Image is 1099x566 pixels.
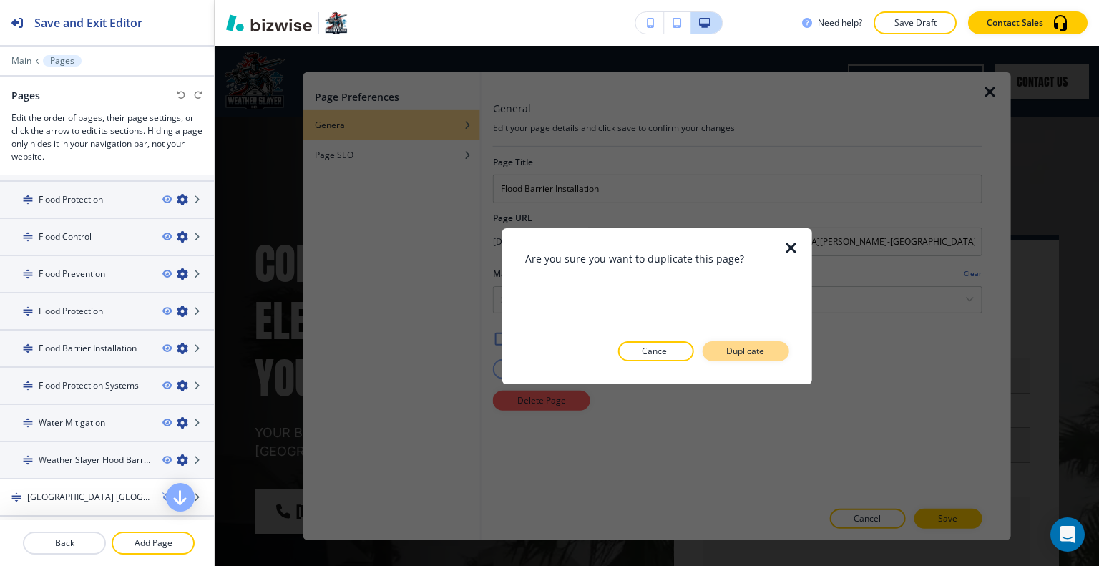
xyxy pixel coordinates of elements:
button: Back [23,532,106,555]
img: Drag [23,418,33,428]
button: Contact Sales [968,11,1088,34]
p: Duplicate [726,345,764,358]
img: Drag [23,195,33,205]
h3: Are you sure you want to duplicate this page? [525,250,789,265]
h3: Edit the order of pages, their page settings, or click the arrow to edit its sections. Hiding a p... [11,112,202,163]
h2: Save and Exit Editor [34,14,142,31]
img: Drag [23,232,33,242]
button: Add Page [112,532,195,555]
img: Your Logo [325,11,348,34]
h2: Pages [11,88,40,103]
h4: Flood Barrier Installation [39,342,137,355]
h4: Weather Slayer Flood Barriers [39,454,151,467]
p: Cancel [642,345,669,358]
button: Duplicate [702,341,788,361]
h4: Flood Protection Systems [39,379,139,392]
button: Main [11,56,31,66]
h4: Water Mitigation [39,416,105,429]
h4: Flood Control [39,230,92,243]
img: Drag [23,269,33,279]
img: Drag [23,306,33,316]
p: Contact Sales [987,16,1043,29]
p: Add Page [113,537,193,550]
button: Save Draft [874,11,957,34]
div: Open Intercom Messenger [1050,517,1085,552]
p: Back [24,537,104,550]
h4: Flood Protection [39,193,103,206]
button: Cancel [617,341,693,361]
p: Save Draft [892,16,938,29]
img: Bizwise Logo [226,14,312,31]
p: Pages [50,56,74,66]
h4: Flood Protection [39,305,103,318]
h4: Flood Prevention [39,268,105,280]
img: Drag [23,455,33,465]
img: Drag [23,343,33,353]
h4: [GEOGRAPHIC_DATA] [GEOGRAPHIC_DATA] [27,491,151,504]
img: Drag [11,492,21,502]
img: Drag [23,381,33,391]
button: Pages [43,55,82,67]
h3: Need help? [818,16,862,29]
